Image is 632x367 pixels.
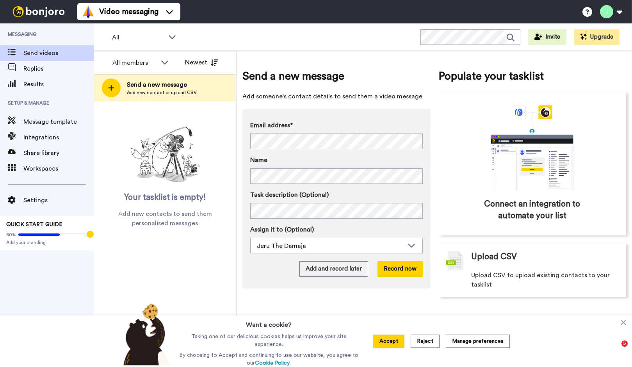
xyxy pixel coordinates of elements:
span: 60% [6,232,16,238]
span: Share library [23,148,94,158]
div: All members [112,58,157,68]
button: Invite [528,29,566,45]
span: Send videos [23,48,94,58]
button: Reject [411,335,440,348]
button: Manage preferences [446,335,510,348]
p: By choosing to Accept and continuing to use our website, you agree to our . [177,351,360,367]
span: Workspaces [23,164,94,173]
span: Settings [23,196,94,205]
a: Cookie Policy [255,360,290,366]
span: Name [250,155,267,165]
img: bj-logo-header-white.svg [9,6,68,17]
span: Send a new message [242,68,431,84]
div: Jeru The Damaja [257,241,404,251]
span: Add someone's contact details to send them a video message [242,92,431,101]
span: Add new contact or upload CSV [127,89,197,96]
span: All [112,33,164,42]
button: Newest [179,55,224,70]
label: Email address* [250,121,423,130]
span: Connect an integration to automate your list [472,198,593,222]
span: Populate your tasklist [438,68,627,84]
button: Add and record later [299,261,368,277]
span: Results [23,80,94,89]
span: Message template [23,117,94,126]
span: Upload CSV to upload existing contacts to your tasklist [471,271,619,289]
button: Upgrade [574,29,620,45]
span: Replies [23,64,94,73]
img: vm-color.svg [82,5,94,18]
span: Upload CSV [471,251,517,263]
label: Task description (Optional) [250,190,423,200]
span: Video messaging [99,6,158,17]
button: Record now [377,261,423,277]
button: Accept [373,335,404,348]
span: Send a new message [127,80,197,89]
p: Taking one of our delicious cookies helps us improve your site experience. [177,333,360,348]
label: Assign it to (Optional) [250,225,423,234]
img: csv-grey.png [446,251,463,271]
span: QUICK START GUIDE [6,222,62,227]
h3: Want a cookie? [246,315,292,330]
img: bear-with-cookie.png [116,303,174,365]
div: Tooltip anchor [87,231,94,238]
div: animation [474,105,591,191]
span: Add new contacts to send them personalised messages [105,209,224,228]
span: Integrations [23,133,94,142]
span: 5 [621,340,628,347]
img: ready-set-action.png [126,123,204,186]
span: Your tasklist is empty! [124,192,206,203]
span: Add your branding [6,239,87,246]
iframe: Intercom live chat [605,340,624,359]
